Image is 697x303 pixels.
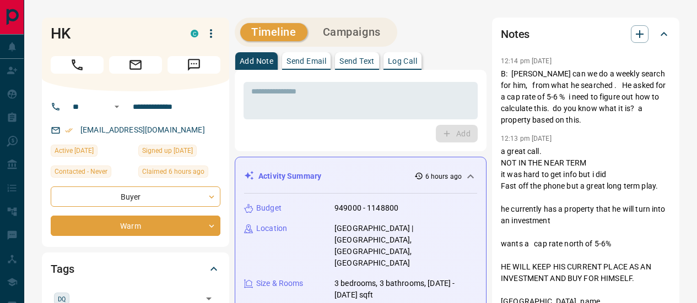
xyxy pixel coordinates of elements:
p: Add Note [240,57,273,65]
span: Email [109,56,162,74]
p: Send Email [287,57,326,65]
p: Activity Summary [258,170,321,182]
div: Thu Aug 07 2025 [51,145,133,160]
div: Warm [51,216,220,236]
p: Send Text [339,57,375,65]
button: Open [110,100,123,113]
p: 12:14 pm [DATE] [501,57,552,65]
span: Claimed 6 hours ago [142,166,204,177]
p: 949000 - 1148800 [334,202,398,214]
div: Tue Aug 12 2025 [138,166,220,181]
div: Buyer [51,186,220,207]
svg: Email Verified [65,126,73,134]
span: Signed up [DATE] [142,145,193,156]
p: 3 bedrooms, 3 bathrooms, [DATE] - [DATE] sqft [334,278,477,301]
span: Contacted - Never [55,166,107,177]
button: Timeline [240,23,307,41]
div: Tags [51,256,220,282]
span: Call [51,56,104,74]
div: Notes [501,21,671,47]
div: Activity Summary6 hours ago [244,166,477,186]
p: 6 hours ago [425,172,462,181]
button: Campaigns [312,23,392,41]
span: Active [DATE] [55,145,94,156]
h2: Tags [51,260,74,278]
p: 12:13 pm [DATE] [501,135,552,142]
span: Message [168,56,220,74]
p: [GEOGRAPHIC_DATA] | [GEOGRAPHIC_DATA], [GEOGRAPHIC_DATA], [GEOGRAPHIC_DATA] [334,223,477,269]
p: B: [PERSON_NAME] can we do a weekly search for him, from what he searched . He asked for a cap ra... [501,68,671,126]
p: Budget [256,202,282,214]
p: Size & Rooms [256,278,304,289]
p: Location [256,223,287,234]
p: Log Call [388,57,417,65]
a: [EMAIL_ADDRESS][DOMAIN_NAME] [80,125,205,134]
h2: Notes [501,25,529,43]
h1: HK [51,25,174,42]
div: Thu Sep 05 2019 [138,145,220,160]
div: condos.ca [191,30,198,37]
